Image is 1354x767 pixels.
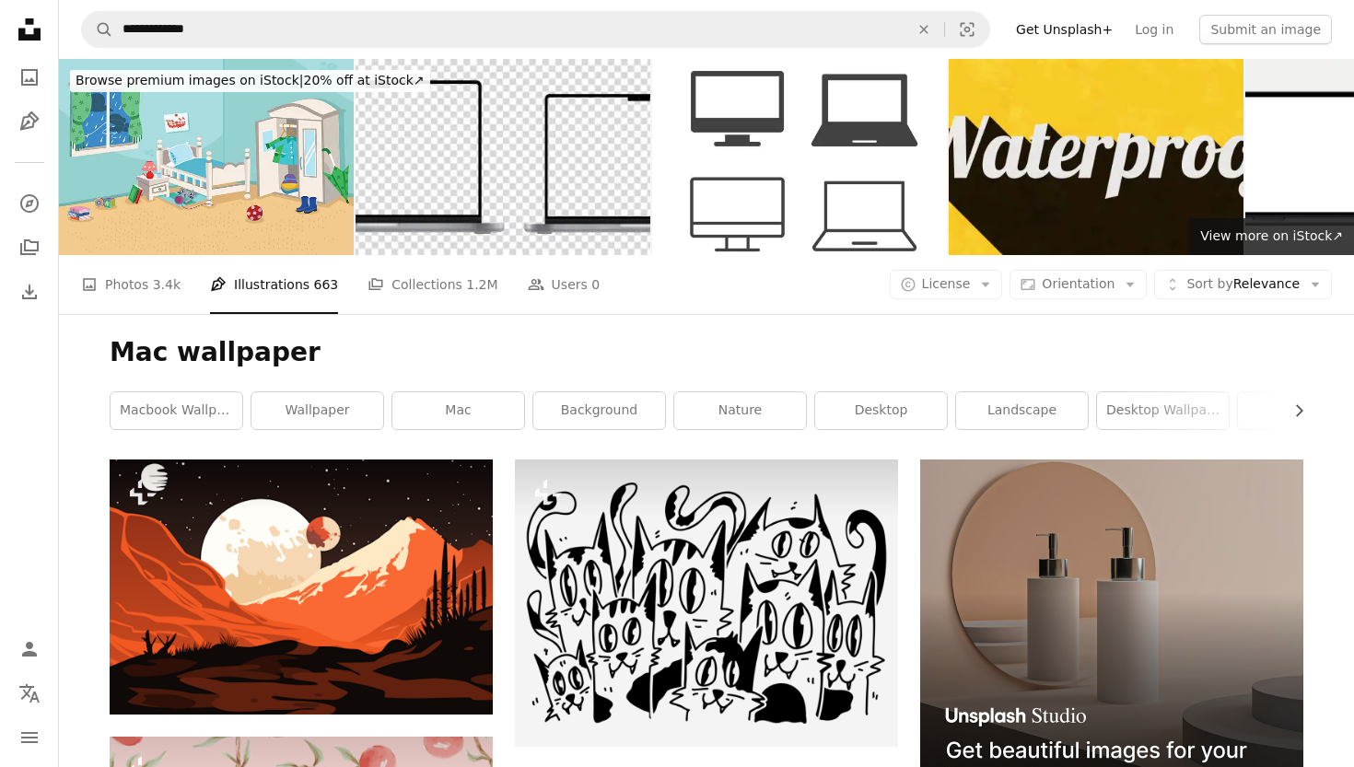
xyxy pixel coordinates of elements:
[110,459,493,715] img: Mars Exploration Poster. Astronaut Looking at Red Landscape. Spaceship Taking Off. Dark Skies Ful...
[922,276,971,291] span: License
[1186,275,1300,294] span: Relevance
[82,12,113,47] button: Search Unsplash
[11,273,48,310] a: Download History
[76,73,303,87] span: Browse premium images on iStock |
[1124,15,1185,44] a: Log in
[1189,218,1354,255] a: View more on iStock↗
[11,185,48,222] a: Explore
[70,70,430,92] div: 20% off at iStock ↗
[368,255,497,314] a: Collections 1.2M
[11,675,48,712] button: Language
[11,631,48,668] a: Log in / Sign up
[1005,15,1124,44] a: Get Unsplash+
[11,719,48,756] button: Menu
[890,270,1003,299] button: License
[392,392,524,429] a: mac
[1010,270,1147,299] button: Orientation
[11,229,48,266] a: Collections
[904,12,944,47] button: Clear
[153,274,181,295] span: 3.4k
[1200,228,1343,243] span: View more on iStock ↗
[945,12,989,47] button: Visual search
[81,255,181,314] a: Photos 3.4k
[356,59,650,255] img: New MacBook Pro. Apple Macbook Pro 2021.Editorial vector illustration.
[515,459,898,747] img: A black and white drawing of a group of cats
[652,59,947,255] img: Computer - Illustration Icons
[81,11,990,48] form: Find visuals sitewide
[515,595,898,611] a: A black and white drawing of a group of cats
[591,274,600,295] span: 0
[1186,276,1232,291] span: Sort by
[1282,392,1303,429] button: scroll list to the right
[111,392,242,429] a: macbook wallpaper
[815,392,947,429] a: desktop
[110,336,1303,369] h1: Mac wallpaper
[110,578,493,595] a: Mars Exploration Poster. Astronaut Looking at Red Landscape. Spaceship Taking Off. Dark Skies Ful...
[528,255,601,314] a: Users 0
[466,274,497,295] span: 1.2M
[533,392,665,429] a: background
[11,103,48,140] a: Illustrations
[1199,15,1332,44] button: Submit an image
[59,59,354,255] img: Children's Room
[251,392,383,429] a: wallpaper
[949,59,1243,255] img: Waterproof - Text with long shadow on textured yellow background
[1097,392,1229,429] a: desktop wallpaper
[956,392,1088,429] a: landscape
[674,392,806,429] a: nature
[11,59,48,96] a: Photos
[1042,276,1115,291] span: Orientation
[1154,270,1332,299] button: Sort byRelevance
[59,59,441,103] a: Browse premium images on iStock|20% off at iStock↗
